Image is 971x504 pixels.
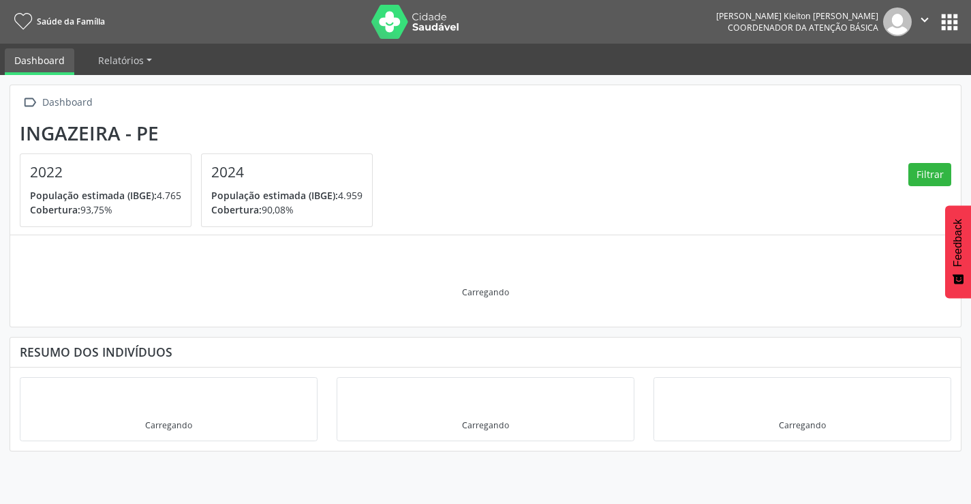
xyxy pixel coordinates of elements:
div: Carregando [462,286,509,298]
a: Saúde da Família [10,10,105,33]
div: Carregando [779,419,826,431]
h4: 2024 [211,164,363,181]
p: 4.959 [211,188,363,203]
span: Feedback [952,219,964,267]
button: apps [938,10,961,34]
h4: 2022 [30,164,181,181]
img: img [883,8,912,36]
button: Feedback - Mostrar pesquisa [945,205,971,298]
span: Relatórios [98,54,144,67]
div: Carregando [145,419,192,431]
span: Cobertura: [30,203,80,216]
i:  [917,12,932,27]
i:  [20,93,40,113]
div: Carregando [462,419,509,431]
p: 90,08% [211,203,363,217]
span: Cobertura: [211,203,262,216]
div: Resumo dos indivíduos [20,344,951,359]
a:  Dashboard [20,93,95,113]
button:  [912,8,938,36]
button: Filtrar [908,163,951,186]
span: Coordenador da Atenção Básica [728,22,878,33]
p: 4.765 [30,188,181,203]
p: 93,75% [30,203,181,217]
a: Relatórios [89,48,161,72]
div: [PERSON_NAME] Kleiton [PERSON_NAME] [716,10,878,22]
div: Ingazeira - PE [20,122,382,145]
a: Dashboard [5,48,74,75]
div: Dashboard [40,93,95,113]
span: População estimada (IBGE): [211,189,338,202]
span: População estimada (IBGE): [30,189,157,202]
span: Saúde da Família [37,16,105,27]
